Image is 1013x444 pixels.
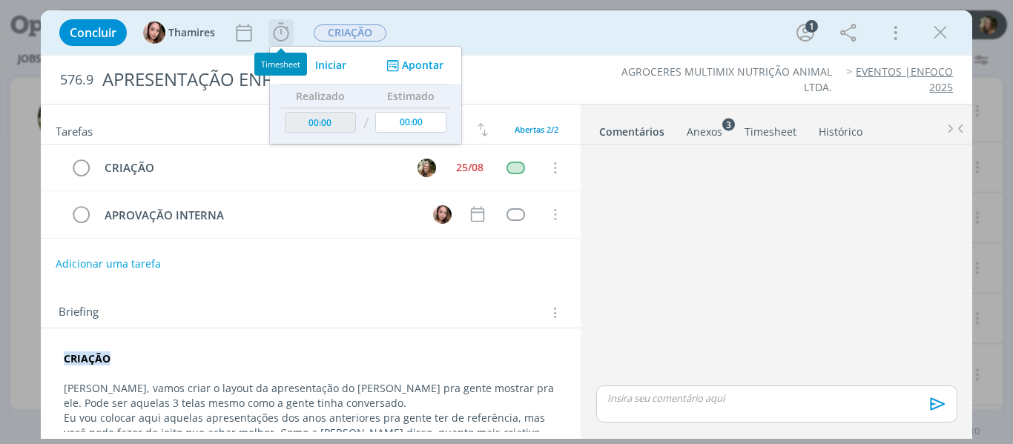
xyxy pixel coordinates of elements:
button: L [415,156,438,179]
span: Tarefas [56,121,93,139]
img: L [418,159,436,177]
strong: CRIAÇÃO [64,351,110,365]
button: T [431,203,453,225]
span: Concluir [70,27,116,39]
a: EVENTOS |ENFOCO 2025 [856,64,953,93]
span: CRIAÇÃO [314,24,386,42]
div: dialog [41,10,973,439]
div: APROVAÇÃO INTERNA [99,206,420,225]
span: Abertas 2/2 [515,124,558,135]
span: Thamires [168,27,215,38]
div: CRIAÇÃO [99,159,404,177]
span: Briefing [59,303,99,322]
div: 1 [805,20,818,33]
span: Iniciar [315,60,346,70]
div: APRESENTAÇÃO ENFOCO [PERSON_NAME] [96,62,575,98]
img: arrow-down-up.svg [478,123,488,136]
button: 1 [793,21,817,44]
sup: 3 [722,118,735,130]
span: 576.9 [60,72,93,88]
button: CRIAÇÃO [313,24,387,42]
p: [PERSON_NAME], vamos criar o layout da apresentação do [PERSON_NAME] pra gente mostrar pra ele. P... [64,381,558,411]
a: Timesheet [744,118,797,139]
a: AGROCERES MULTIMIX NUTRIÇÃO ANIMAL LTDA. [621,64,832,93]
th: Estimado [372,85,450,108]
div: Timesheet [254,53,307,76]
div: 25/08 [456,162,484,173]
button: Adicionar uma tarefa [55,251,162,277]
img: T [143,21,165,44]
button: TThamires [143,21,215,44]
td: / [359,108,372,139]
th: Realizado [281,85,360,108]
a: Comentários [598,118,665,139]
a: Histórico [818,118,863,139]
img: T [433,205,452,224]
div: Anexos [687,125,722,139]
button: Apontar [383,58,444,73]
button: Concluir [59,19,127,46]
button: Iniciar [288,55,347,76]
